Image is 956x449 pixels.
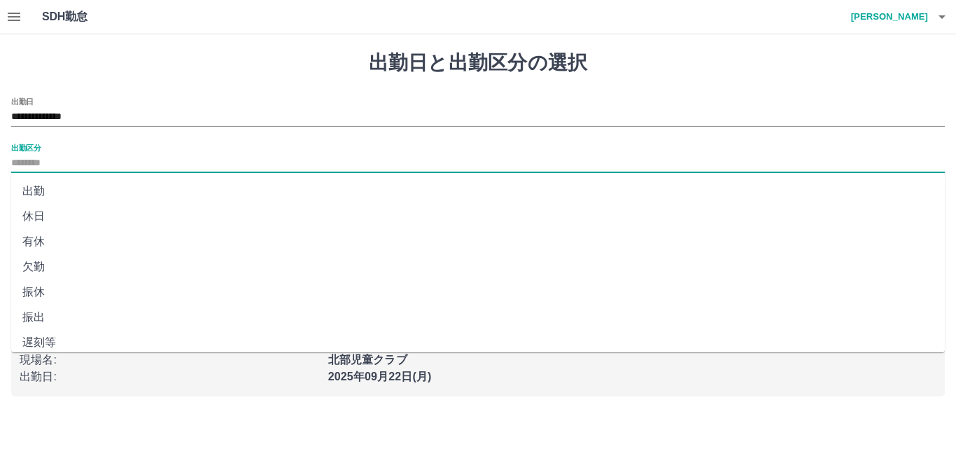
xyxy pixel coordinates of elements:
li: 出勤 [11,179,945,204]
b: 2025年09月22日(月) [328,371,432,382]
li: 有休 [11,229,945,254]
label: 出勤区分 [11,142,41,153]
li: 振出 [11,305,945,330]
label: 出勤日 [11,96,34,106]
li: 遅刻等 [11,330,945,355]
h1: 出勤日と出勤区分の選択 [11,51,945,75]
li: 休日 [11,204,945,229]
li: 欠勤 [11,254,945,279]
b: 北部児童クラブ [328,354,407,366]
p: 出勤日 : [20,368,320,385]
li: 振休 [11,279,945,305]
